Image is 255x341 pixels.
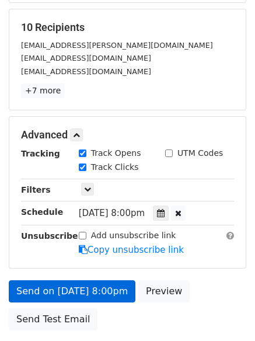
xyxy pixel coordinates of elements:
[21,21,234,34] h5: 10 Recipients
[177,147,223,159] label: UTM Codes
[21,54,151,62] small: [EMAIL_ADDRESS][DOMAIN_NAME]
[79,208,145,218] span: [DATE] 8:00pm
[21,185,51,194] strong: Filters
[21,41,213,50] small: [EMAIL_ADDRESS][PERSON_NAME][DOMAIN_NAME]
[197,285,255,341] iframe: Chat Widget
[91,147,141,159] label: Track Opens
[91,161,139,173] label: Track Clicks
[79,245,184,255] a: Copy unsubscribe link
[21,231,78,241] strong: Unsubscribe
[9,308,97,330] a: Send Test Email
[21,207,63,217] strong: Schedule
[9,280,135,302] a: Send on [DATE] 8:00pm
[91,229,176,242] label: Add unsubscribe link
[21,149,60,158] strong: Tracking
[138,280,190,302] a: Preview
[21,67,151,76] small: [EMAIL_ADDRESS][DOMAIN_NAME]
[21,83,65,98] a: +7 more
[21,128,234,141] h5: Advanced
